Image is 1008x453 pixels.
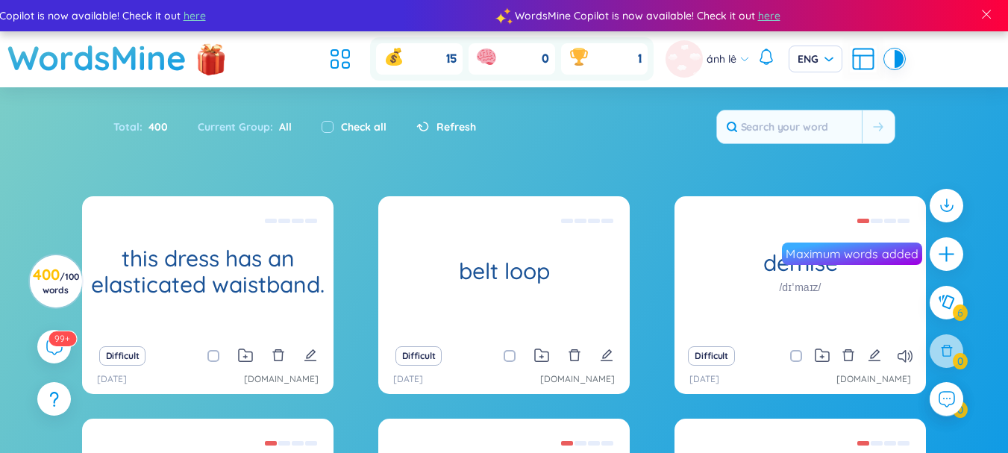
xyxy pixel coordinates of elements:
span: edit [304,349,317,362]
button: edit [868,346,881,366]
span: here [184,7,206,24]
h1: /dɪˈmaɪz/ [779,279,821,296]
span: 0 [542,51,549,67]
img: flashSalesIcon.a7f4f837.png [196,36,226,81]
button: Difficult [688,346,735,366]
a: [DOMAIN_NAME] [244,372,319,387]
span: Refresh [436,119,476,135]
span: ánh lê [707,51,736,67]
a: WordsMine [7,31,187,84]
span: delete [842,349,855,362]
img: avatar [666,40,703,78]
p: [DATE] [393,372,423,387]
span: 15 [446,51,457,67]
span: / 100 words [43,271,79,296]
h3: 400 [33,269,79,296]
h1: this dress has an elasticated waistband. [82,246,334,298]
a: avatar [666,40,707,78]
sup: 577 [48,331,76,346]
p: [DATE] [689,372,719,387]
button: edit [600,346,613,366]
span: here [758,7,780,24]
span: ENG [798,51,833,66]
a: [DOMAIN_NAME] [540,372,615,387]
span: delete [568,349,581,362]
button: delete [568,346,581,366]
input: Search your word [717,110,862,143]
span: 400 [143,119,168,135]
p: [DATE] [97,372,127,387]
label: Check all [341,119,386,135]
button: Difficult [395,346,442,366]
button: delete [272,346,285,366]
span: 1 [638,51,642,67]
button: Difficult [99,346,146,366]
a: [DOMAIN_NAME] [836,372,911,387]
span: plus [937,245,956,263]
span: All [273,120,292,134]
span: delete [272,349,285,362]
div: Total : [113,111,183,143]
button: delete [842,346,855,366]
h1: demise [674,250,926,276]
button: edit [304,346,317,366]
h1: belt loop [378,258,630,284]
div: Current Group : [183,111,307,143]
span: edit [600,349,613,362]
span: edit [868,349,881,362]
